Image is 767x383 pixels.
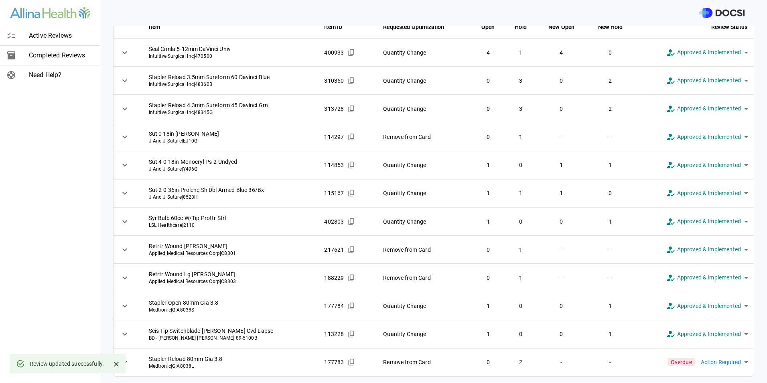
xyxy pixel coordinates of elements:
[536,236,586,264] td: -
[345,131,357,143] button: Copied!
[345,47,357,59] button: Copied!
[324,302,344,310] span: 177784
[505,39,537,67] td: 1
[29,51,93,60] span: Completed Reviews
[377,179,471,207] td: Quantity Change
[660,238,754,261] div: Approved & Implemented
[345,159,357,171] button: Copied!
[324,49,344,57] span: 400933
[660,210,754,233] div: Approved & Implemented
[110,358,122,370] button: Close
[324,105,344,113] span: 313728
[471,320,505,348] td: 1
[149,158,312,166] span: Sut 4-0 18in Monocryl Ps-2 Undyed
[345,272,357,284] button: Copied!
[149,299,312,307] span: Stapler Open 80mm Gia 3.8
[677,161,741,170] span: Approved & Implemented
[383,24,444,30] strong: Requested Optimization
[677,273,741,282] span: Approved & Implemented
[677,217,741,226] span: Approved & Implemented
[471,348,505,376] td: 0
[10,7,90,19] img: Site Logo
[471,95,505,123] td: 0
[149,327,312,335] span: Scis Tip Switchblade [PERSON_NAME] Cvd Lapsc
[149,166,312,173] span: J And J Suture | Y496G
[536,179,586,207] td: 1
[505,292,537,320] td: 0
[471,264,505,292] td: 0
[699,8,745,18] img: DOCSI Logo
[471,236,505,264] td: 0
[515,24,527,30] strong: Hold
[505,348,537,376] td: 2
[471,208,505,236] td: 1
[536,123,586,151] td: -
[324,189,344,197] span: 115167
[471,179,505,207] td: 1
[345,75,357,87] button: Copied!
[471,292,505,320] td: 1
[149,222,312,229] span: LSL Healthcare | 2110
[345,328,357,340] button: Copied!
[377,320,471,348] td: Quantity Change
[586,151,634,179] td: 1
[345,187,357,199] button: Copied!
[29,70,93,80] span: Need Help?
[660,126,754,149] div: Approved & Implemented
[324,133,344,141] span: 114297
[660,295,754,318] div: Approved & Implemented
[324,330,344,338] span: 113228
[149,186,312,194] span: Sut 2-0 36in Prolene Sh Dbl Armed Blue 36/Bx
[505,264,537,292] td: 1
[149,278,312,285] span: Applied Medical Resources Corp | C8303
[149,101,312,109] span: Stapler Reload 4.3mm Sureform 45 Davinci Grn
[695,351,754,373] div: Action Required
[149,109,312,116] span: Intuitive Surgical Inc | 48345G
[536,151,586,179] td: 1
[481,24,495,30] strong: Open
[505,179,537,207] td: 1
[586,208,634,236] td: 1
[377,151,471,179] td: Quantity Change
[505,123,537,151] td: 1
[149,53,312,60] span: Intuitive Surgical Inc | 470500
[324,218,344,226] span: 402803
[377,208,471,236] td: Quantity Change
[345,300,357,312] button: Copied!
[505,208,537,236] td: 0
[536,39,586,67] td: 4
[377,348,471,376] td: Remove from Card
[149,130,312,138] span: Sut 0 18in [PERSON_NAME]
[471,123,505,151] td: 0
[149,194,312,201] span: J And J Suture | 8523H
[149,355,312,363] span: Stapler Reload 80mm Gia 3.8
[586,320,634,348] td: 1
[149,73,312,81] span: Stapler Reload 3.5mm Sureform 60 Davinci Blue
[536,320,586,348] td: 0
[505,320,537,348] td: 0
[536,292,586,320] td: 0
[677,48,741,57] span: Approved & Implemented
[677,104,741,113] span: Approved & Implemented
[677,132,741,142] span: Approved & Implemented
[536,208,586,236] td: 0
[324,274,344,282] span: 188229
[324,358,344,366] span: 177783
[377,95,471,123] td: Quantity Change
[701,358,741,367] span: Action Required
[505,67,537,95] td: 3
[324,246,344,254] span: 217621
[149,45,312,53] span: Seal Cnnla 5-12mm DaVinci Univ
[677,245,741,254] span: Approved & Implemented
[505,95,537,123] td: 3
[324,77,344,85] span: 310350
[377,39,471,67] td: Quantity Change
[471,67,505,95] td: 0
[586,264,634,292] td: -
[324,24,342,30] strong: Item ID
[586,67,634,95] td: 2
[345,103,357,115] button: Copied!
[677,76,741,85] span: Approved & Implemented
[660,323,754,346] div: Approved & Implemented
[711,24,747,30] strong: Review Status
